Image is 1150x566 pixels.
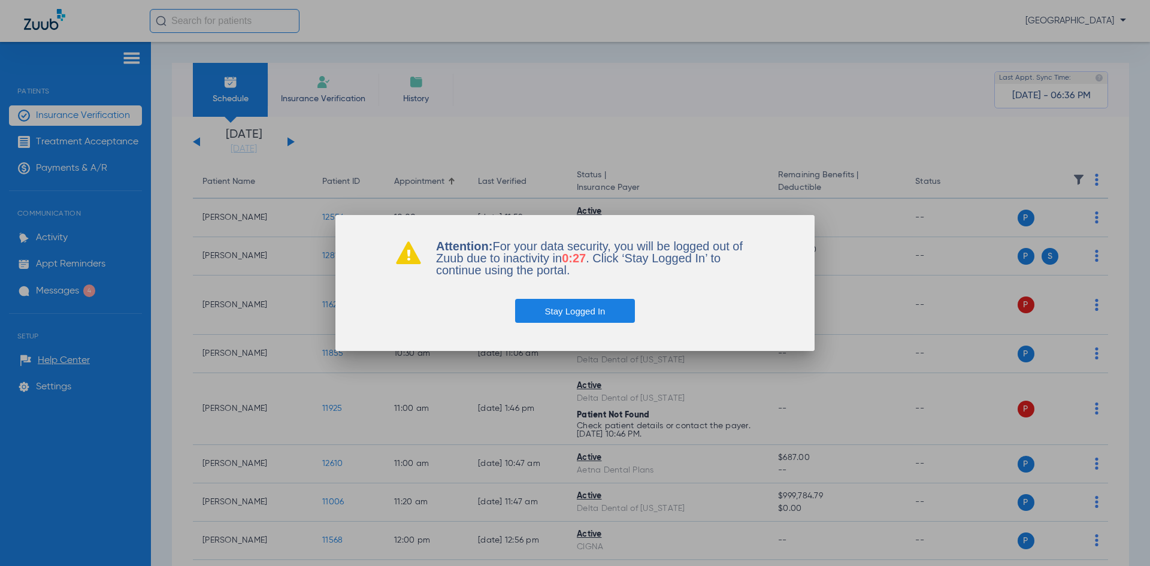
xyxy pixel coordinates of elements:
b: Attention: [436,240,492,253]
span: 0:27 [562,252,586,265]
p: For your data security, you will be logged out of Zuub due to inactivity in . Click ‘Stay Logged ... [436,240,755,276]
button: Stay Logged In [515,299,635,323]
iframe: Chat Widget [1090,509,1150,566]
img: warning [395,240,422,264]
